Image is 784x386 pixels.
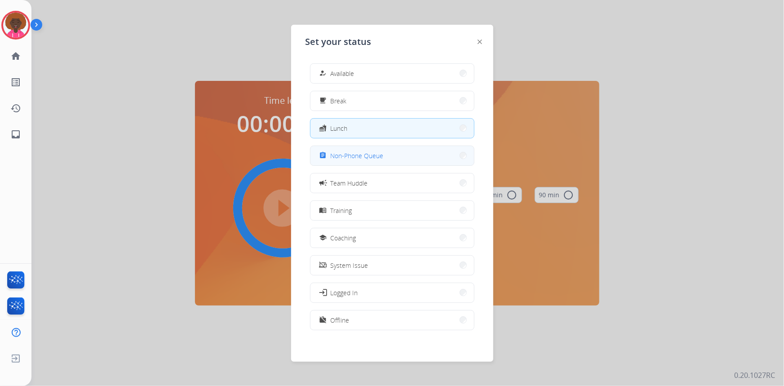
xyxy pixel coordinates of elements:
span: Team Huddle [331,178,368,188]
button: System Issue [310,256,474,275]
mat-icon: home [10,51,21,62]
span: Logged In [331,288,358,297]
span: Offline [331,315,350,325]
span: Lunch [331,124,348,133]
span: Break [331,96,347,106]
button: Break [310,91,474,111]
button: Available [310,64,474,83]
span: Coaching [331,233,356,243]
mat-icon: campaign [318,178,327,187]
mat-icon: work_off [319,316,327,324]
p: 0.20.1027RC [734,370,775,381]
button: Logged In [310,283,474,302]
mat-icon: history [10,103,21,114]
button: Lunch [310,119,474,138]
span: Set your status [306,35,372,48]
mat-icon: inbox [10,129,21,140]
button: Offline [310,311,474,330]
mat-icon: free_breakfast [319,97,327,105]
mat-icon: how_to_reg [319,70,327,77]
button: Coaching [310,228,474,248]
mat-icon: phonelink_off [319,262,327,269]
mat-icon: menu_book [319,207,327,214]
img: avatar [3,13,28,38]
span: Training [331,206,352,215]
img: close-button [478,40,482,44]
span: Non-Phone Queue [331,151,384,160]
mat-icon: assignment [319,152,327,160]
mat-icon: fastfood [319,124,327,132]
button: Team Huddle [310,173,474,193]
span: Available [331,69,354,78]
button: Non-Phone Queue [310,146,474,165]
mat-icon: login [318,288,327,297]
mat-icon: school [319,234,327,242]
span: System Issue [331,261,368,270]
mat-icon: list_alt [10,77,21,88]
button: Training [310,201,474,220]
